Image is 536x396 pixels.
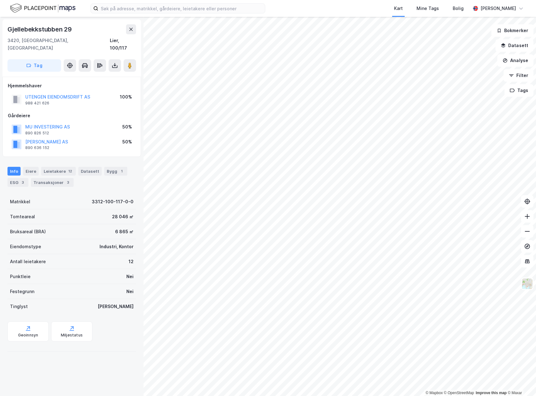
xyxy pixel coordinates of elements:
[480,5,516,12] div: [PERSON_NAME]
[417,5,439,12] div: Mine Tags
[20,179,26,186] div: 3
[126,288,134,295] div: Nei
[504,69,534,82] button: Filter
[10,273,31,280] div: Punktleie
[495,39,534,52] button: Datasett
[426,391,443,395] a: Mapbox
[10,198,30,205] div: Matrikkel
[8,112,136,119] div: Gårdeiere
[453,5,464,12] div: Bolig
[129,258,134,265] div: 12
[41,167,76,176] div: Leietakere
[98,4,265,13] input: Søk på adresse, matrikkel, gårdeiere, leietakere eller personer
[119,168,125,174] div: 1
[31,178,74,187] div: Transaksjoner
[67,168,73,174] div: 12
[10,303,28,310] div: Tinglyst
[122,138,132,146] div: 50%
[78,167,102,176] div: Datasett
[25,145,49,150] div: 890 636 152
[394,5,403,12] div: Kart
[7,59,61,72] button: Tag
[521,278,533,290] img: Z
[98,303,134,310] div: [PERSON_NAME]
[7,24,73,34] div: Gjellebekkstubben 29
[476,391,507,395] a: Improve this map
[110,37,136,52] div: Lier, 100/117
[115,228,134,235] div: 6 865 ㎡
[10,243,41,250] div: Eiendomstype
[10,258,46,265] div: Antall leietakere
[65,179,71,186] div: 3
[92,198,134,205] div: 3312-100-117-0-0
[505,366,536,396] iframe: Chat Widget
[10,228,46,235] div: Bruksareal (BRA)
[8,82,136,89] div: Hjemmelshaver
[7,37,110,52] div: 3420, [GEOGRAPHIC_DATA], [GEOGRAPHIC_DATA]
[10,288,34,295] div: Festegrunn
[505,366,536,396] div: Kontrollprogram for chat
[23,167,39,176] div: Eiere
[122,123,132,131] div: 50%
[126,273,134,280] div: Nei
[112,213,134,220] div: 28 046 ㎡
[25,131,49,136] div: 890 826 512
[10,3,76,14] img: logo.f888ab2527a4732fd821a326f86c7f29.svg
[104,167,127,176] div: Bygg
[120,93,132,101] div: 100%
[10,213,35,220] div: Tomteareal
[100,243,134,250] div: Industri, Kontor
[7,167,21,176] div: Info
[444,391,474,395] a: OpenStreetMap
[504,84,534,97] button: Tags
[61,333,83,338] div: Miljøstatus
[7,178,28,187] div: ESG
[18,333,38,338] div: Geoinnsyn
[491,24,534,37] button: Bokmerker
[497,54,534,67] button: Analyse
[25,101,49,106] div: 988 421 626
